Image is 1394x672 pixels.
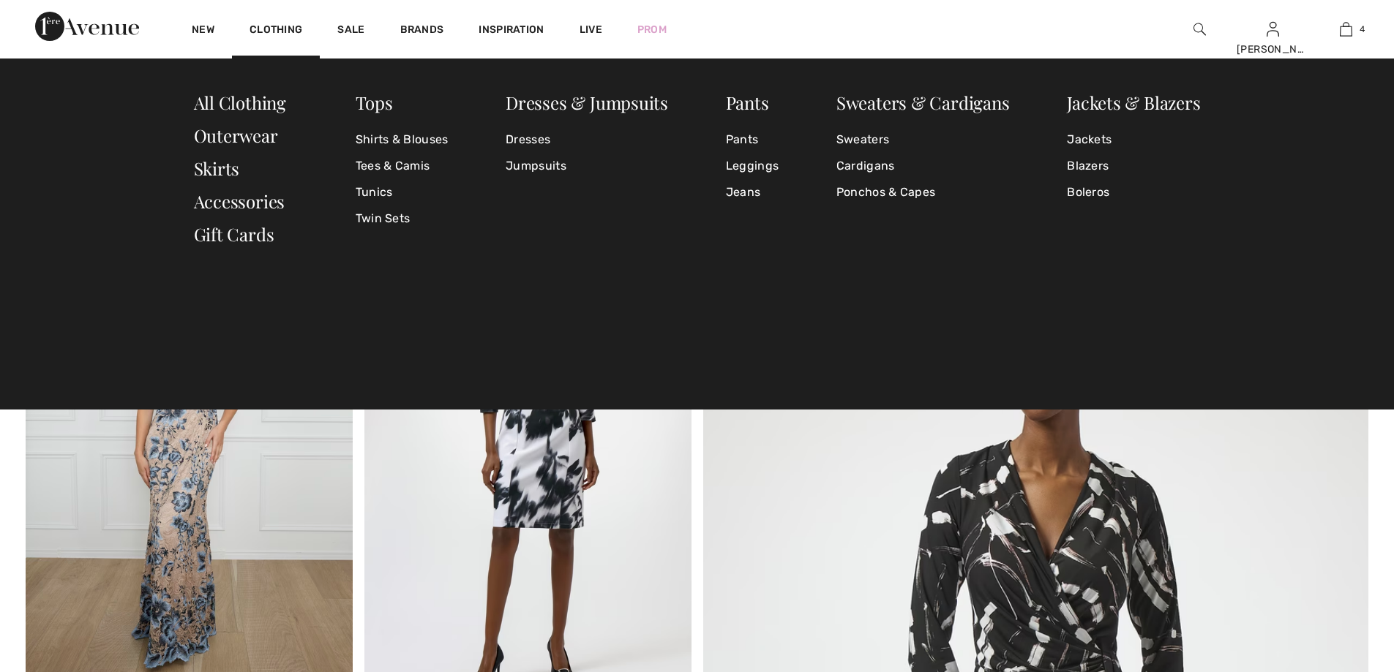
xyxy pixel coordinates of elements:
[192,23,214,39] a: New
[836,153,1010,179] a: Cardigans
[726,127,779,153] a: Pants
[337,23,364,39] a: Sale
[836,179,1010,205] a: Ponchos & Capes
[506,127,668,153] a: Dresses
[400,23,444,39] a: Brands
[506,153,668,179] a: Jumpsuits
[1267,20,1279,38] img: My Info
[479,23,544,39] span: Inspiration
[35,12,139,41] img: 1ère Avenue
[1193,20,1206,38] img: search the website
[726,153,779,179] a: Leggings
[506,91,668,114] a: Dresses & Jumpsuits
[356,205,449,232] a: Twin Sets
[250,23,302,39] a: Clothing
[637,22,667,37] a: Prom
[356,153,449,179] a: Tees & Camis
[194,124,278,147] a: Outerwear
[1267,22,1279,36] a: Sign In
[726,91,769,114] a: Pants
[836,91,1010,114] a: Sweaters & Cardigans
[194,222,274,246] a: Gift Cards
[356,127,449,153] a: Shirts & Blouses
[1237,42,1308,57] div: [PERSON_NAME]
[580,22,602,37] a: Live
[194,156,240,180] a: Skirts
[194,91,286,114] a: All Clothing
[1067,179,1200,205] a: Boleros
[356,91,393,114] a: Tops
[1067,153,1200,179] a: Blazers
[726,179,779,205] a: Jeans
[1067,91,1200,114] a: Jackets & Blazers
[1067,127,1200,153] a: Jackets
[1310,20,1382,38] a: 4
[194,189,285,213] a: Accessories
[356,179,449,205] a: Tunics
[836,127,1010,153] a: Sweaters
[1360,23,1365,36] span: 4
[1340,20,1352,38] img: My Bag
